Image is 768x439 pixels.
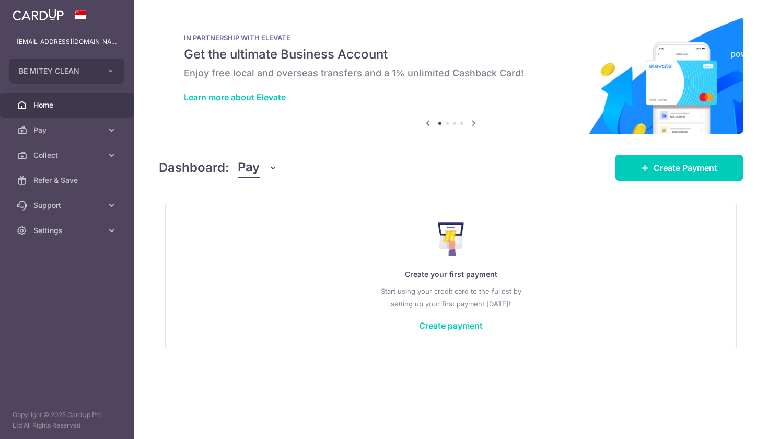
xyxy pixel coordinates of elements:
a: Create payment [419,320,483,331]
span: Pay [238,158,260,178]
h4: Dashboard: [159,158,229,177]
span: Settings [33,225,102,236]
p: Start using your credit card to the fullest by setting up your first payment [DATE]! [187,285,715,310]
a: Create Payment [615,155,743,181]
span: Refer & Save [33,175,102,186]
span: Create Payment [654,161,717,174]
p: IN PARTNERSHIP WITH ELEVATE [184,33,718,42]
h6: Enjoy free local and overseas transfers and a 1% unlimited Cashback Card! [184,67,718,79]
span: Support [33,200,102,211]
img: CardUp [13,8,64,21]
iframe: Opens a widget where you can find more information [701,408,758,434]
h5: Get the ultimate Business Account [184,46,718,63]
span: Home [33,100,102,110]
button: Pay [238,158,278,178]
p: [EMAIL_ADDRESS][DOMAIN_NAME] [17,37,117,47]
a: Learn more about Elevate [184,92,286,102]
span: BE MITEY CLEAN [19,66,96,76]
img: Make Payment [438,222,464,256]
p: Create your first payment [187,268,715,281]
img: Renovation banner [159,17,743,134]
button: BE MITEY CLEAN [9,59,124,84]
span: Pay [33,125,102,135]
span: Collect [33,150,102,160]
